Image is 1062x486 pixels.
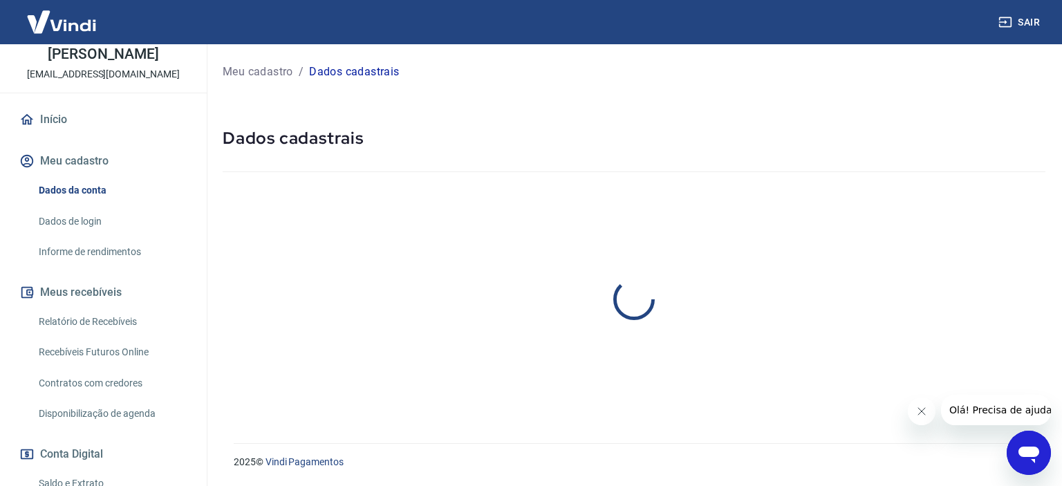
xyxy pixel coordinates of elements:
[33,369,190,398] a: Contratos com credores
[8,10,116,21] span: Olá! Precisa de ajuda?
[48,47,158,62] p: [PERSON_NAME]
[33,338,190,366] a: Recebíveis Futuros Online
[17,1,106,43] img: Vindi
[908,398,935,425] iframe: Fechar mensagem
[33,176,190,205] a: Dados da conta
[33,207,190,236] a: Dados de login
[941,395,1051,425] iframe: Mensagem da empresa
[17,146,190,176] button: Meu cadastro
[299,64,304,80] p: /
[17,104,190,135] a: Início
[27,67,180,82] p: [EMAIL_ADDRESS][DOMAIN_NAME]
[33,400,190,428] a: Disponibilização de agenda
[1007,431,1051,475] iframe: Botão para abrir a janela de mensagens
[996,10,1045,35] button: Sair
[17,277,190,308] button: Meus recebíveis
[223,64,293,80] a: Meu cadastro
[33,308,190,336] a: Relatório de Recebíveis
[265,456,344,467] a: Vindi Pagamentos
[223,127,1045,149] h5: Dados cadastrais
[234,455,1029,469] p: 2025 ©
[17,439,190,469] button: Conta Digital
[309,64,399,80] p: Dados cadastrais
[33,238,190,266] a: Informe de rendimentos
